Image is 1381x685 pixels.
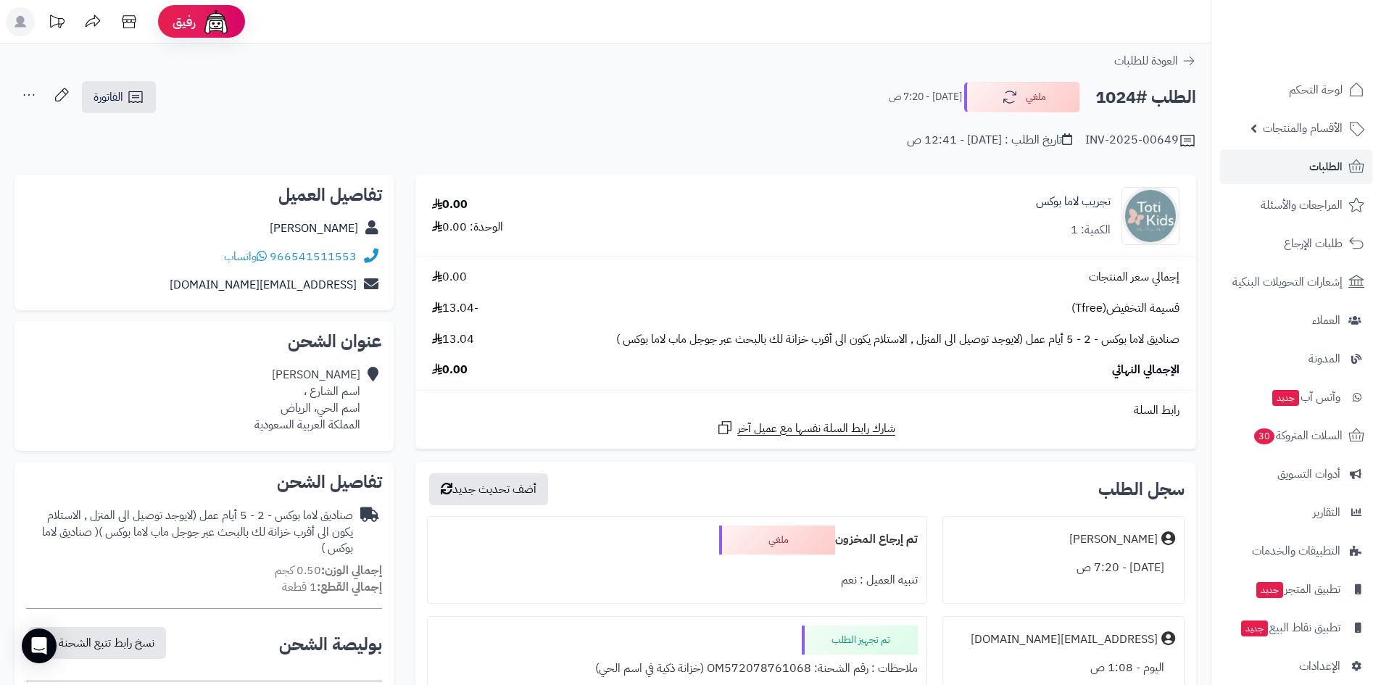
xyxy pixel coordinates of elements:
a: إشعارات التحويلات البنكية [1220,265,1372,299]
span: إجمالي سعر المنتجات [1089,269,1179,286]
b: تم إرجاع المخزون [835,531,918,548]
div: INV-2025-00649 [1085,132,1196,149]
span: العملاء [1312,310,1340,331]
a: تطبيق نقاط البيعجديد [1220,610,1372,645]
div: الوحدة: 0.00 [432,219,503,236]
small: 1 قطعة [282,578,382,596]
span: لوحة التحكم [1289,80,1343,100]
div: رابط السلة [421,402,1190,419]
span: الطلبات [1309,157,1343,177]
h2: عنوان الشحن [26,333,382,350]
a: العملاء [1220,303,1372,338]
h2: الطلب #1024 [1095,83,1196,112]
span: تطبيق المتجر [1255,579,1340,599]
a: أدوات التسويق [1220,457,1372,491]
span: صناديق لاما بوكس - 2 - 5 أيام عمل (لايوجد توصيل الى المنزل , الاستلام يكون الى أقرب خزانة لك بالب... [616,331,1179,348]
span: -13.04 [432,300,478,317]
div: Open Intercom Messenger [22,628,57,663]
img: 1759466338-%D8%B4%D8%B9%D8%A7%D8%B1%20%D8%AA%D9%88%D8%AA%D9%8A%20%D9%83%D9%8A%D8%AF%D8%B2-90x90.png [1122,187,1179,245]
a: العودة للطلبات [1114,52,1196,70]
div: تنبيه العميل : نعم [436,566,917,594]
h2: تفاصيل العميل [26,186,382,204]
span: جديد [1256,582,1283,598]
div: [DATE] - 7:20 ص [952,554,1175,582]
span: 0.00 [432,269,467,286]
span: المدونة [1309,349,1340,369]
h3: سجل الطلب [1098,481,1185,498]
span: التطبيقات والخدمات [1252,541,1340,561]
span: جديد [1241,620,1268,636]
a: طلبات الإرجاع [1220,226,1372,261]
span: العودة للطلبات [1114,52,1178,70]
div: 0.00 [432,196,468,213]
span: تطبيق نقاط البيع [1240,618,1340,638]
small: 0.50 كجم [275,562,382,579]
button: أضف تحديث جديد [429,473,548,505]
a: 966541511553 [270,248,357,265]
a: واتساب [224,248,267,265]
a: شارك رابط السلة نفسها مع عميل آخر [716,419,895,437]
span: طلبات الإرجاع [1284,233,1343,254]
div: [EMAIL_ADDRESS][DOMAIN_NAME] [971,631,1158,648]
div: صناديق لاما بوكس - 2 - 5 أيام عمل (لايوجد توصيل الى المنزل , الاستلام يكون الى أقرب خزانة لك بالب... [26,507,353,557]
strong: إجمالي القطع: [317,578,382,596]
strong: إجمالي الوزن: [321,562,382,579]
span: الإجمالي النهائي [1112,362,1179,378]
a: تطبيق المتجرجديد [1220,572,1372,607]
span: الأقسام والمنتجات [1263,118,1343,138]
span: 13.04 [432,331,474,348]
span: التقارير [1313,502,1340,523]
a: تحديثات المنصة [38,7,75,40]
span: رفيق [173,13,196,30]
div: تاريخ الطلب : [DATE] - 12:41 ص [907,132,1072,149]
span: 0.00 [432,362,468,378]
span: الفاتورة [94,88,123,106]
span: إشعارات التحويلات البنكية [1232,272,1343,292]
a: لوحة التحكم [1220,72,1372,107]
span: نسخ رابط تتبع الشحنة [59,634,154,652]
div: تم تجهيز الطلب [802,626,918,655]
span: الإعدادات [1299,656,1340,676]
a: المدونة [1220,341,1372,376]
a: التطبيقات والخدمات [1220,534,1372,568]
h2: تفاصيل الشحن [26,473,382,491]
div: ملاحظات : رقم الشحنة: OM572078761068 (خزانة ذكية في اسم الحي) [436,655,917,683]
a: الطلبات [1220,149,1372,184]
button: ملغي [964,82,1080,112]
span: قسيمة التخفيض(Tfree) [1071,300,1179,317]
a: الإعدادات [1220,649,1372,684]
div: اليوم - 1:08 ص [952,654,1175,682]
a: تجريب لاما بوكس [1036,194,1111,210]
span: شارك رابط السلة نفسها مع عميل آخر [737,420,895,437]
span: السلات المتروكة [1253,425,1343,446]
div: الكمية: 1 [1071,222,1111,238]
button: نسخ رابط تتبع الشحنة [28,627,166,659]
div: [PERSON_NAME] اسم الشارع ، اسم الحي، الرياض المملكة العربية السعودية [254,367,360,433]
a: التقارير [1220,495,1372,530]
a: المراجعات والأسئلة [1220,188,1372,223]
span: المراجعات والأسئلة [1261,195,1343,215]
a: السلات المتروكة30 [1220,418,1372,453]
h2: بوليصة الشحن [279,636,382,653]
div: [PERSON_NAME] [1069,531,1158,548]
span: 30 [1253,428,1275,445]
a: الفاتورة [82,81,156,113]
a: [PERSON_NAME] [270,220,358,237]
a: [EMAIL_ADDRESS][DOMAIN_NAME] [170,276,357,294]
img: ai-face.png [202,7,231,36]
span: أدوات التسويق [1277,464,1340,484]
span: وآتس آب [1271,387,1340,407]
small: [DATE] - 7:20 ص [889,90,962,104]
span: ( صناديق لاما بوكس ) [42,523,353,557]
div: ملغي [719,526,835,555]
img: logo-2.png [1282,19,1367,49]
a: وآتس آبجديد [1220,380,1372,415]
span: جديد [1272,390,1299,406]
